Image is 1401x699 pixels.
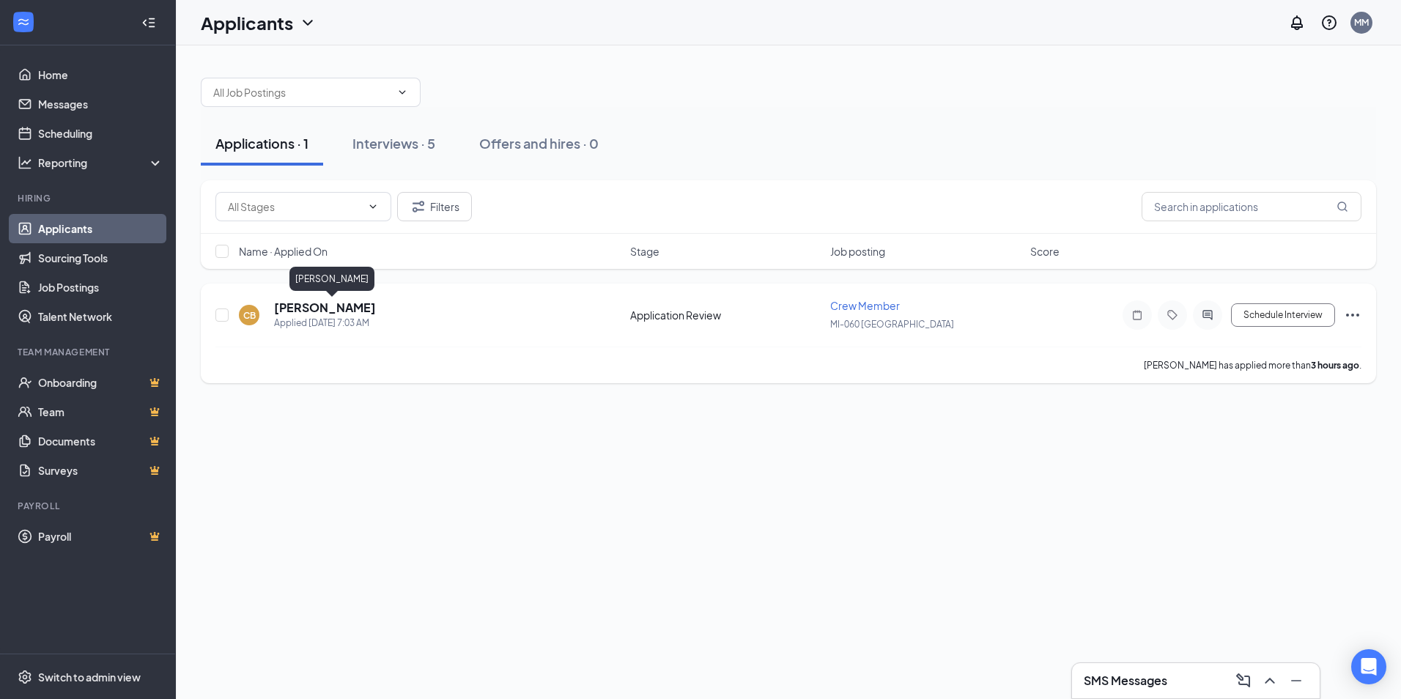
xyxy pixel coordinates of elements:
[38,368,163,397] a: OnboardingCrown
[299,14,317,32] svg: ChevronDown
[274,300,376,316] h5: [PERSON_NAME]
[38,302,163,331] a: Talent Network
[1128,309,1146,321] svg: Note
[1287,672,1305,689] svg: Minimize
[1354,16,1369,29] div: MM
[367,201,379,212] svg: ChevronDown
[18,155,32,170] svg: Analysis
[630,244,659,259] span: Stage
[16,15,31,29] svg: WorkstreamLogo
[289,267,374,291] div: [PERSON_NAME]
[213,84,391,100] input: All Job Postings
[1311,360,1359,371] b: 3 hours ago
[38,119,163,148] a: Scheduling
[141,15,156,30] svg: Collapse
[1261,672,1279,689] svg: ChevronUp
[1344,306,1361,324] svg: Ellipses
[1288,14,1306,32] svg: Notifications
[18,346,160,358] div: Team Management
[410,198,427,215] svg: Filter
[201,10,293,35] h1: Applicants
[38,522,163,551] a: PayrollCrown
[18,670,32,684] svg: Settings
[38,214,163,243] a: Applicants
[18,500,160,512] div: Payroll
[830,319,954,330] span: MI-060 [GEOGRAPHIC_DATA]
[1351,649,1386,684] div: Open Intercom Messenger
[38,397,163,426] a: TeamCrown
[830,244,885,259] span: Job posting
[38,670,141,684] div: Switch to admin view
[239,244,328,259] span: Name · Applied On
[352,134,435,152] div: Interviews · 5
[1084,673,1167,689] h3: SMS Messages
[1164,309,1181,321] svg: Tag
[1199,309,1216,321] svg: ActiveChat
[397,192,472,221] button: Filter Filters
[1144,359,1361,371] p: [PERSON_NAME] has applied more than .
[1142,192,1361,221] input: Search in applications
[215,134,308,152] div: Applications · 1
[1258,669,1282,692] button: ChevronUp
[18,192,160,204] div: Hiring
[38,273,163,302] a: Job Postings
[38,456,163,485] a: SurveysCrown
[38,426,163,456] a: DocumentsCrown
[396,86,408,98] svg: ChevronDown
[1231,303,1335,327] button: Schedule Interview
[228,199,361,215] input: All Stages
[38,155,164,170] div: Reporting
[1337,201,1348,212] svg: MagnifyingGlass
[1284,669,1308,692] button: Minimize
[630,308,821,322] div: Application Review
[1030,244,1060,259] span: Score
[479,134,599,152] div: Offers and hires · 0
[830,299,900,312] span: Crew Member
[38,60,163,89] a: Home
[38,243,163,273] a: Sourcing Tools
[1235,672,1252,689] svg: ComposeMessage
[1232,669,1255,692] button: ComposeMessage
[274,316,376,330] div: Applied [DATE] 7:03 AM
[243,309,256,322] div: CB
[38,89,163,119] a: Messages
[1320,14,1338,32] svg: QuestionInfo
